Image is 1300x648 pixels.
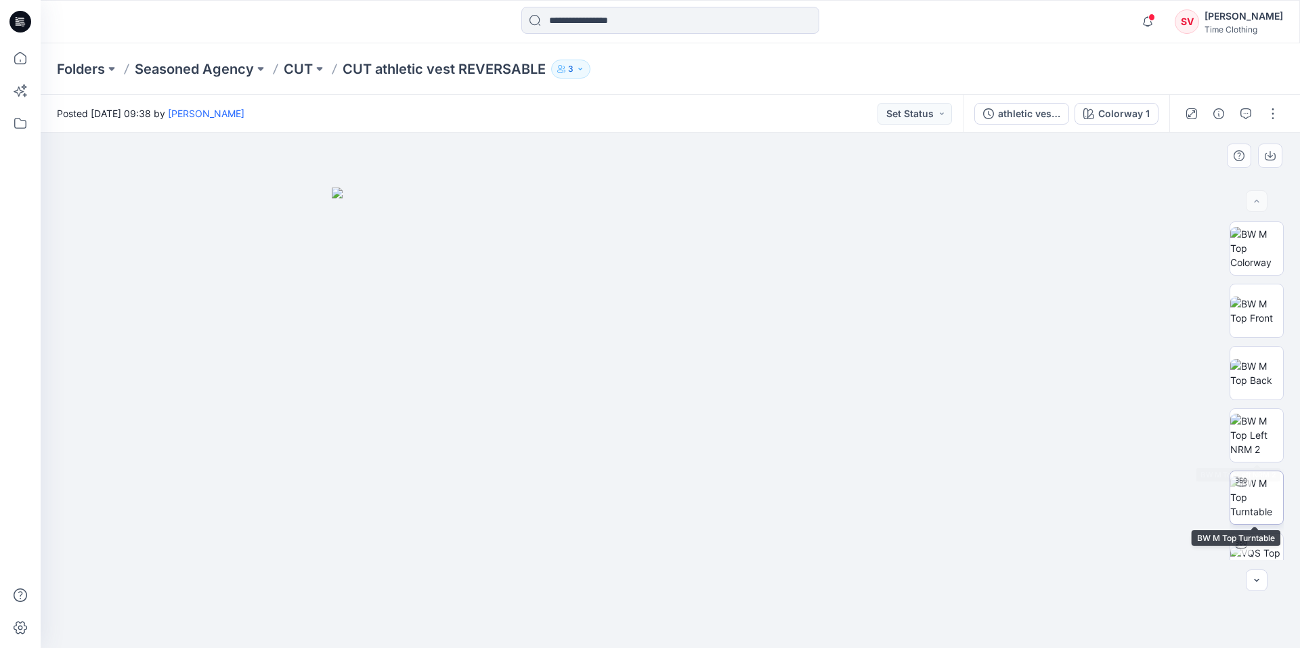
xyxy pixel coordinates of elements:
img: BW M Top Left NRM 2 [1230,414,1283,456]
img: VQS Top Turntable [1230,546,1283,574]
button: athletic vest IHVT004SL REVERSABLE [974,103,1069,125]
div: Colorway 1 [1098,106,1150,121]
a: Folders [57,60,105,79]
button: Details [1208,103,1230,125]
img: BW M Top Colorway [1230,227,1283,269]
img: BW M Top Back [1230,359,1283,387]
div: athletic vest IHVT004SL REVERSABLE [998,106,1060,121]
div: [PERSON_NAME] [1205,8,1283,24]
span: Posted [DATE] 09:38 by [57,106,244,121]
a: Seasoned Agency [135,60,254,79]
a: [PERSON_NAME] [168,108,244,119]
img: BW M Top Front [1230,297,1283,325]
div: Time Clothing [1205,24,1283,35]
img: BW M Top Turntable [1230,476,1283,519]
p: 3 [568,62,573,77]
div: SV [1175,9,1199,34]
a: CUT [284,60,313,79]
p: CUT athletic vest REVERSABLE [343,60,546,79]
button: Colorway 1 [1075,103,1158,125]
button: 3 [551,60,590,79]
